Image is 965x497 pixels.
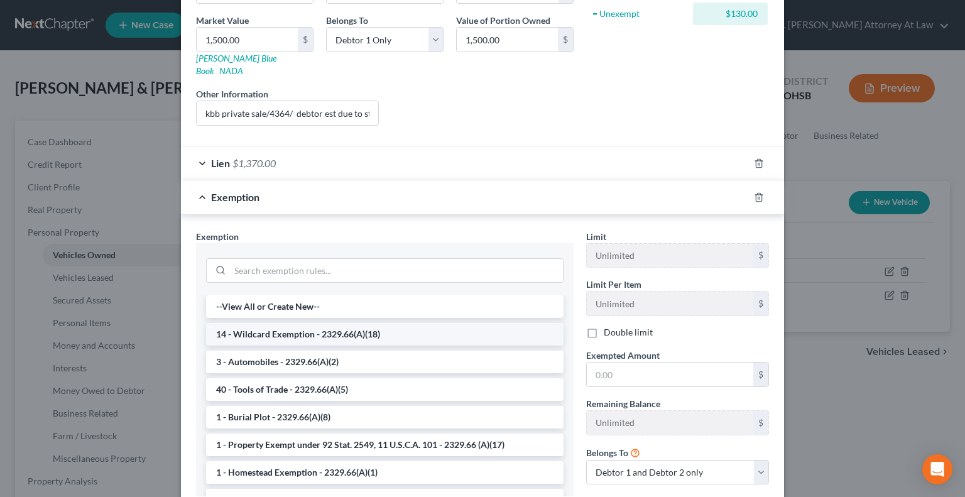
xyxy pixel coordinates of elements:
[457,28,558,52] input: 0.00
[196,14,249,27] label: Market Value
[211,157,230,169] span: Lien
[604,326,653,339] label: Double limit
[206,323,564,346] li: 14 - Wildcard Exemption - 2329.66(A)(18)
[753,292,768,315] div: $
[558,28,573,52] div: $
[753,411,768,435] div: $
[703,8,758,20] div: $130.00
[586,231,606,242] span: Limit
[753,244,768,268] div: $
[586,397,660,410] label: Remaining Balance
[587,244,753,268] input: --
[587,411,753,435] input: --
[753,363,768,386] div: $
[196,231,239,242] span: Exemption
[196,53,276,76] a: [PERSON_NAME] Blue Book
[206,295,564,318] li: --View All or Create New--
[586,278,641,291] label: Limit Per Item
[219,65,243,76] a: NADA
[587,363,753,386] input: 0.00
[456,14,550,27] label: Value of Portion Owned
[197,101,378,125] input: (optional)
[196,87,268,101] label: Other Information
[587,292,753,315] input: --
[211,191,259,203] span: Exemption
[586,447,628,458] span: Belongs To
[206,461,564,484] li: 1 - Homestead Exemption - 2329.66(A)(1)
[232,157,276,169] span: $1,370.00
[197,28,298,52] input: 0.00
[206,378,564,401] li: 40 - Tools of Trade - 2329.66(A)(5)
[206,434,564,456] li: 1 - Property Exempt under 92 Stat. 2549, 11 U.S.C.A. 101 - 2329.66 (A)(17)
[922,454,952,484] div: Open Intercom Messenger
[326,15,368,26] span: Belongs To
[206,406,564,429] li: 1 - Burial Plot - 2329.66(A)(8)
[586,350,660,361] span: Exempted Amount
[230,259,563,283] input: Search exemption rules...
[206,351,564,373] li: 3 - Automobiles - 2329.66(A)(2)
[592,8,687,20] div: = Unexempt
[298,28,313,52] div: $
